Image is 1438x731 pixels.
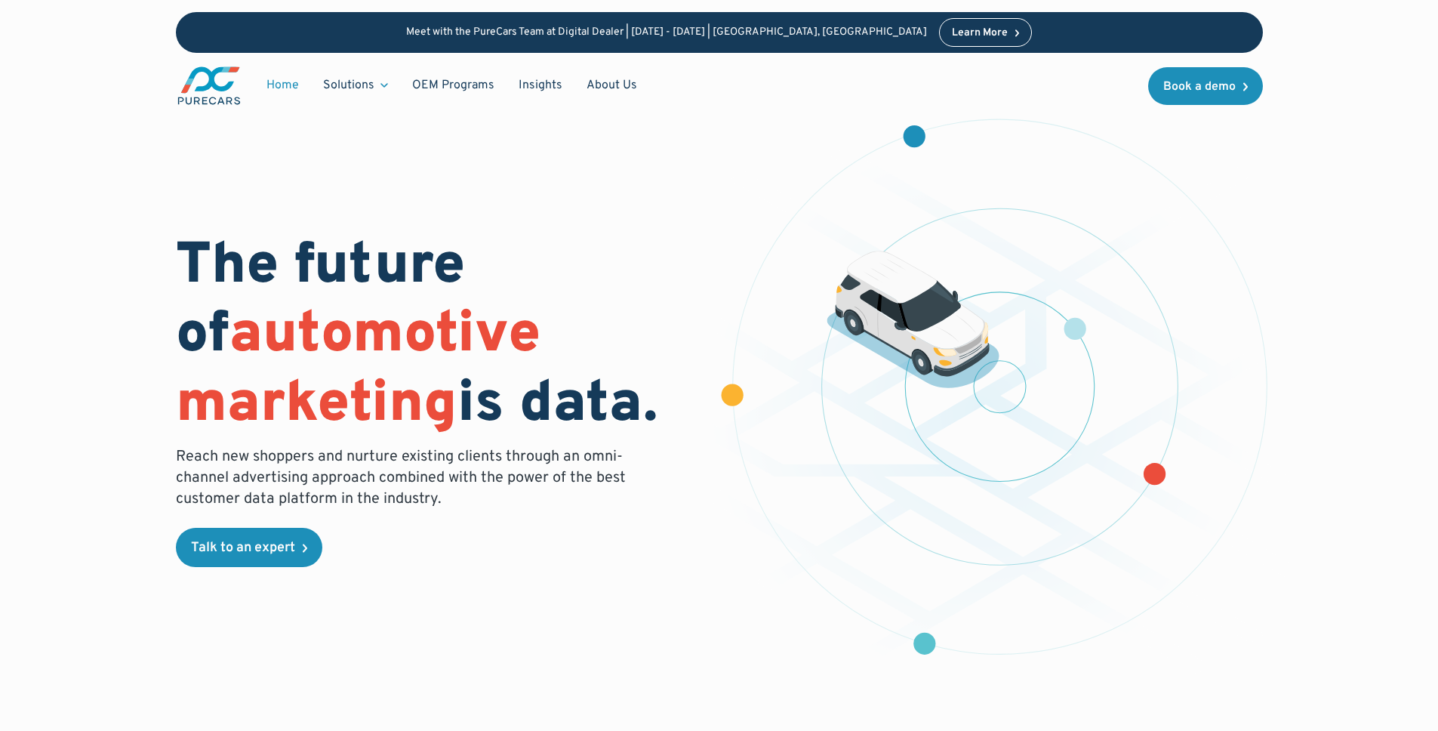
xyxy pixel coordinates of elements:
div: Book a demo [1163,81,1236,93]
img: purecars logo [176,65,242,106]
span: automotive marketing [176,300,540,441]
a: OEM Programs [400,71,507,100]
p: Reach new shoppers and nurture existing clients through an omni-channel advertising approach comb... [176,446,635,510]
a: About Us [574,71,649,100]
a: Talk to an expert [176,528,322,567]
div: Learn More [952,28,1008,39]
a: Insights [507,71,574,100]
h1: The future of is data. [176,233,701,440]
div: Talk to an expert [191,541,295,555]
div: Solutions [311,71,400,100]
p: Meet with the PureCars Team at Digital Dealer | [DATE] - [DATE] | [GEOGRAPHIC_DATA], [GEOGRAPHIC_... [406,26,927,39]
a: Home [254,71,311,100]
a: Learn More [939,18,1033,47]
a: main [176,65,242,106]
a: Book a demo [1148,67,1263,105]
img: illustration of a vehicle [827,251,1000,388]
div: Solutions [323,77,374,94]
